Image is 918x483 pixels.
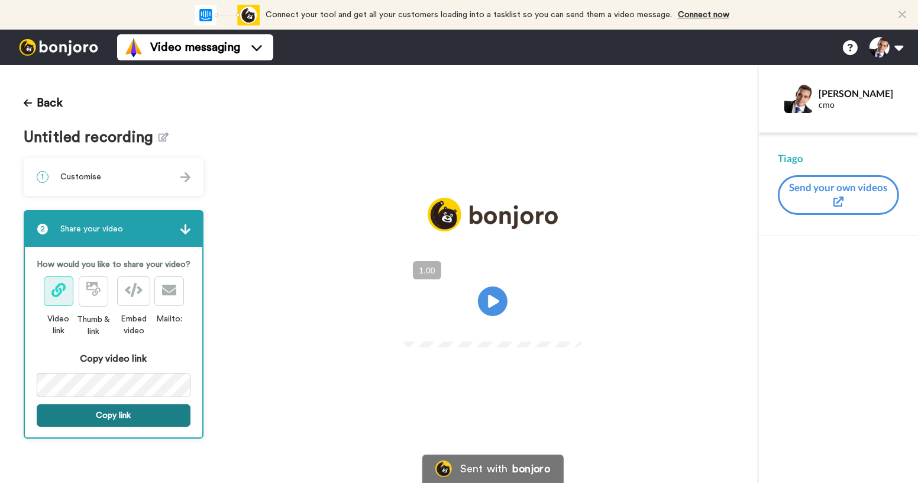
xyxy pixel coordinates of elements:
div: [PERSON_NAME] [819,88,898,99]
span: Untitled recording [24,129,159,146]
button: Copy link [37,404,190,427]
img: Profile Image [784,85,813,113]
div: Mailto: [154,313,184,325]
button: Send your own videos [778,175,899,215]
button: Back [24,89,63,117]
img: Full screen [559,319,571,331]
span: 1 [37,171,49,183]
img: vm-color.svg [124,38,143,57]
img: logo_full.png [428,198,558,231]
img: Bonjoro Logo [435,461,452,477]
div: Copy video link [37,352,190,366]
span: Share your video [60,223,123,235]
div: Thumb & link [73,314,113,337]
span: 2 [37,223,49,235]
span: Customise [60,171,101,183]
div: Tiago [778,152,899,166]
img: bj-logo-header-white.svg [14,39,103,56]
a: Bonjoro LogoSent withbonjoro [422,455,563,483]
div: bonjoro [512,463,550,474]
span: Connect your tool and get all your customers loading into a tasklist so you can send them a video... [266,11,672,19]
img: arrow.svg [180,172,190,182]
div: Embed video [113,313,154,337]
div: animation [195,5,260,25]
div: Sent with [460,463,508,474]
img: arrow.svg [180,224,190,234]
a: Connect now [678,11,729,19]
div: cmo [819,100,898,110]
p: How would you like to share your video? [37,259,190,271]
div: Video link [43,313,74,337]
span: Video messaging [150,39,240,56]
div: 1Customise [24,158,203,196]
